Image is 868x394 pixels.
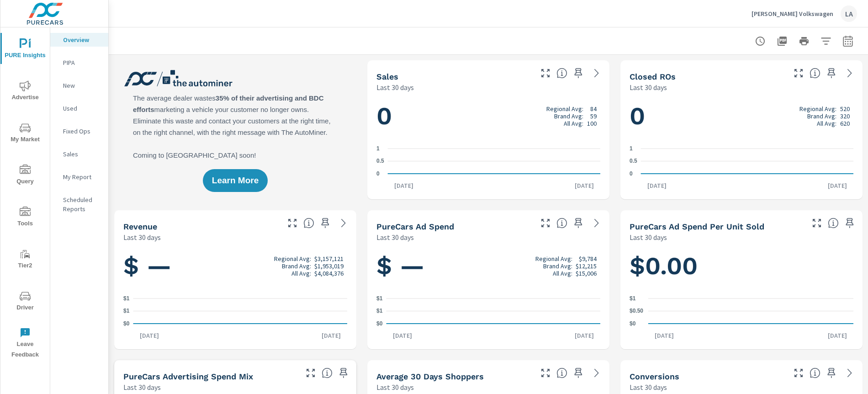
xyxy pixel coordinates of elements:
p: [DATE] [641,181,673,190]
text: 1 [376,145,380,152]
h5: Average 30 Days Shoppers [376,372,484,381]
span: Query [3,165,47,187]
text: $1 [376,295,383,302]
div: Overview [50,33,108,47]
p: Last 30 days [123,232,161,243]
span: Save this to your personalized report [824,66,839,80]
h5: Sales [376,72,398,81]
p: Last 30 days [630,82,667,93]
p: Used [63,104,101,113]
p: Regional Avg: [799,105,836,112]
span: Total cost of media for all PureCars channels for the selected dealership group over the selected... [556,218,567,229]
p: Fixed Ops [63,127,101,136]
p: Scheduled Reports [63,195,101,213]
text: $1 [123,295,130,302]
div: LA [841,5,857,22]
p: [DATE] [648,331,680,340]
span: Number of Repair Orders Closed by the selected dealership group over the selected time range. [So... [810,68,820,79]
button: Learn More [203,169,268,192]
p: $15,006 [576,270,597,277]
h5: PureCars Ad Spend [376,222,454,231]
p: Sales [63,149,101,159]
p: All Avg: [291,270,311,277]
span: Total sales revenue over the selected date range. [Source: This data is sourced from the dealer’s... [303,218,314,229]
p: My Report [63,172,101,181]
p: Last 30 days [123,382,161,393]
p: Brand Avg: [554,112,583,120]
button: Make Fullscreen [538,366,553,380]
span: Save this to your personalized report [571,366,586,380]
button: Apply Filters [817,32,835,50]
text: $1 [376,308,383,314]
div: My Report [50,170,108,184]
p: Last 30 days [630,232,667,243]
p: $9,784 [579,255,597,262]
p: [PERSON_NAME] Volkswagen [752,10,833,18]
div: Used [50,101,108,115]
span: Average cost of advertising per each vehicle sold at the dealer over the selected date range. The... [828,218,839,229]
p: New [63,81,101,90]
p: 100 [587,120,597,127]
p: Regional Avg: [274,255,311,262]
button: Make Fullscreen [303,366,318,380]
p: Last 30 days [376,382,414,393]
button: "Export Report to PDF" [773,32,791,50]
p: Regional Avg: [535,255,572,262]
h1: 0 [376,101,600,132]
p: $12,215 [576,262,597,270]
p: 59 [590,112,597,120]
h5: Closed ROs [630,72,676,81]
span: Tools [3,207,47,229]
text: 0.5 [376,158,384,165]
p: Brand Avg: [807,112,836,120]
button: Make Fullscreen [285,216,300,230]
p: $4,084,376 [314,270,344,277]
text: $1 [123,308,130,314]
h1: $0.00 [630,250,853,282]
a: See more details in report [842,366,857,380]
p: [DATE] [388,181,420,190]
span: Save this to your personalized report [571,66,586,80]
span: Advertise [3,80,47,103]
p: PIPA [63,58,101,67]
h5: PureCars Advertising Spend Mix [123,372,253,381]
div: Sales [50,147,108,161]
h1: $ — [376,250,600,282]
h1: 0 [630,101,853,132]
button: Make Fullscreen [791,366,806,380]
text: 1 [630,145,633,152]
a: See more details in report [589,366,604,380]
a: See more details in report [336,216,351,230]
text: $0 [376,320,383,327]
p: 620 [840,120,850,127]
a: See more details in report [842,66,857,80]
span: Save this to your personalized report [571,216,586,230]
span: Leave Feedback [3,327,47,360]
p: [DATE] [386,331,418,340]
button: Make Fullscreen [791,66,806,80]
text: 0.5 [630,158,637,165]
p: All Avg: [564,120,583,127]
a: See more details in report [589,216,604,230]
p: [DATE] [315,331,347,340]
a: See more details in report [589,66,604,80]
p: [DATE] [568,331,600,340]
span: Save this to your personalized report [842,216,857,230]
text: $0.50 [630,308,643,314]
span: Save this to your personalized report [824,366,839,380]
span: Save this to your personalized report [336,366,351,380]
span: A rolling 30 day total of daily Shoppers on the dealership website, averaged over the selected da... [556,367,567,378]
p: 84 [590,105,597,112]
p: Brand Avg: [282,262,311,270]
div: Fixed Ops [50,124,108,138]
div: Scheduled Reports [50,193,108,216]
p: Last 30 days [630,382,667,393]
p: $3,157,121 [314,255,344,262]
p: All Avg: [553,270,572,277]
button: Make Fullscreen [538,216,553,230]
p: [DATE] [133,331,165,340]
p: [DATE] [821,331,853,340]
p: [DATE] [821,181,853,190]
span: The number of dealer-specified goals completed by a visitor. [Source: This data is provided by th... [810,367,820,378]
span: Number of vehicles sold by the dealership over the selected date range. [Source: This data is sou... [556,68,567,79]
